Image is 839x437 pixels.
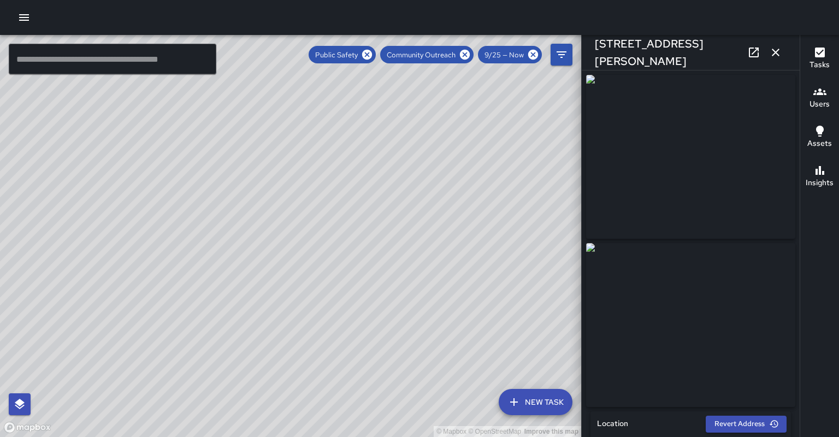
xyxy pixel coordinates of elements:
button: New Task [499,389,572,415]
h6: Assets [807,138,832,150]
span: 9/25 — Now [478,50,530,60]
span: Community Outreach [380,50,462,60]
img: request_images%2Faeae4bc0-9a1e-11f0-8b9d-a30a189556dc [586,75,795,239]
button: Users [800,79,839,118]
h6: [STREET_ADDRESS][PERSON_NAME] [595,35,743,70]
img: request_images%2Fb0316950-9a1e-11f0-8b9d-a30a189556dc [586,243,795,407]
h6: Tasks [810,59,830,71]
button: Assets [800,118,839,157]
h6: Location [597,418,628,430]
h6: Users [810,98,830,110]
button: Tasks [800,39,839,79]
h6: Insights [806,177,834,189]
button: Filters [551,44,572,66]
div: 9/25 — Now [478,46,542,63]
button: Revert Address [706,416,787,433]
div: Community Outreach [380,46,474,63]
button: Insights [800,157,839,197]
div: Public Safety [309,46,376,63]
span: Public Safety [309,50,364,60]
